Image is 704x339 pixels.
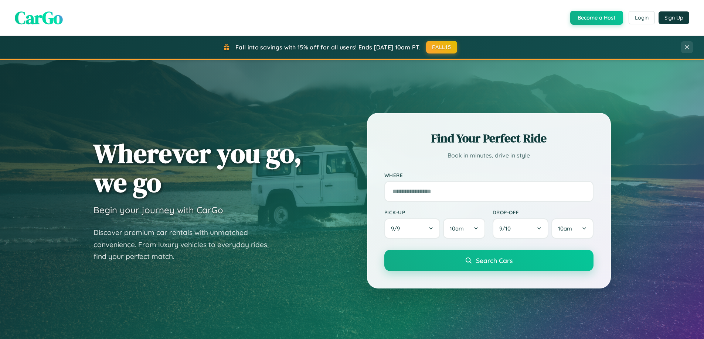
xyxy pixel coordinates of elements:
[450,225,464,232] span: 10am
[384,209,485,215] label: Pick-up
[384,250,594,271] button: Search Cars
[551,218,593,239] button: 10am
[384,150,594,161] p: Book in minutes, drive in style
[476,256,513,264] span: Search Cars
[93,139,302,197] h1: Wherever you go, we go
[443,218,485,239] button: 10am
[493,218,549,239] button: 9/10
[499,225,514,232] span: 9 / 10
[493,209,594,215] label: Drop-off
[384,172,594,178] label: Where
[235,44,421,51] span: Fall into savings with 15% off for all users! Ends [DATE] 10am PT.
[93,204,223,215] h3: Begin your journey with CarGo
[384,130,594,146] h2: Find Your Perfect Ride
[93,226,278,263] p: Discover premium car rentals with unmatched convenience. From luxury vehicles to everyday rides, ...
[15,6,63,30] span: CarGo
[659,11,689,24] button: Sign Up
[426,41,457,53] button: FALL15
[570,11,623,25] button: Become a Host
[384,218,441,239] button: 9/9
[558,225,572,232] span: 10am
[391,225,404,232] span: 9 / 9
[629,11,655,24] button: Login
